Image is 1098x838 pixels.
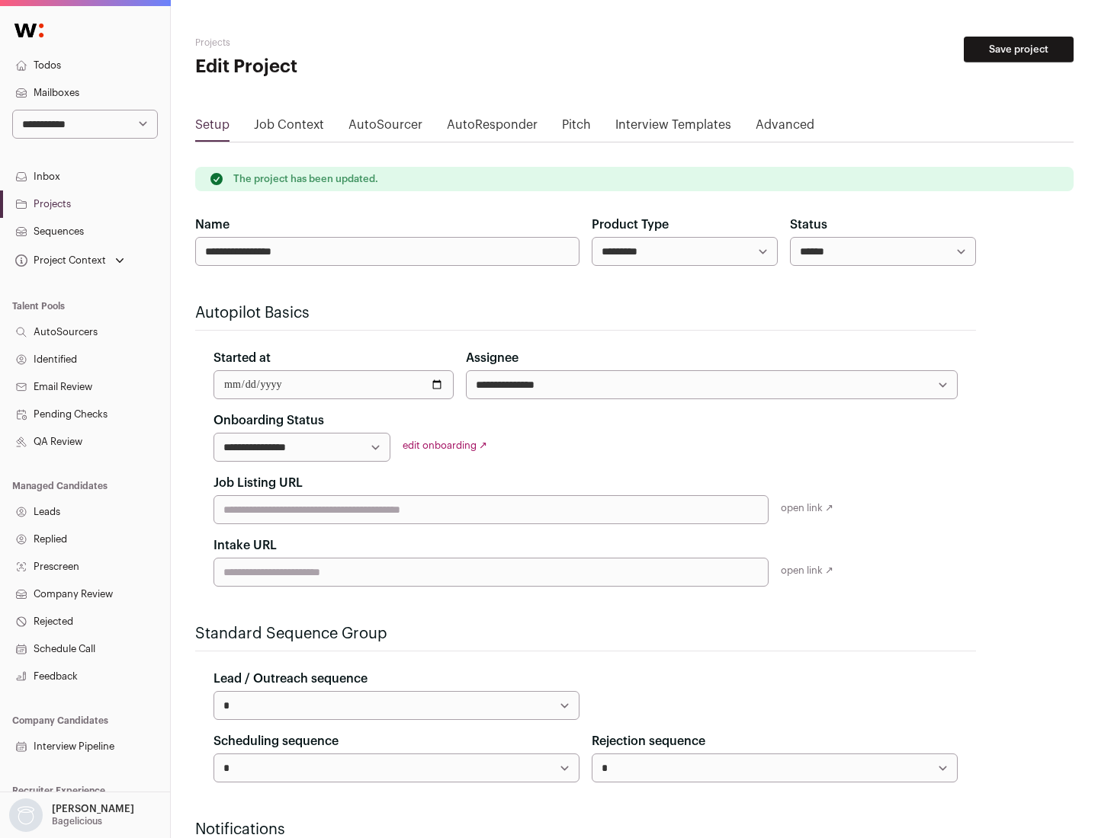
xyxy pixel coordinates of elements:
a: AutoResponder [447,116,538,140]
label: Lead / Outreach sequence [213,670,368,688]
img: nopic.png [9,798,43,832]
button: Save project [964,37,1074,62]
label: Job Listing URL [213,474,303,492]
label: Product Type [592,216,669,234]
a: Pitch [562,116,591,140]
a: Interview Templates [615,116,731,140]
label: Rejection sequence [592,732,705,750]
label: Intake URL [213,536,277,555]
p: The project has been updated. [233,173,378,185]
a: Advanced [756,116,814,140]
label: Name [195,216,230,234]
h2: Autopilot Basics [195,302,976,324]
button: Open dropdown [12,250,127,271]
h1: Edit Project [195,55,488,79]
div: Project Context [12,254,106,267]
a: AutoSourcer [348,116,422,140]
h2: Standard Sequence Group [195,623,976,644]
button: Open dropdown [6,798,137,832]
label: Status [790,216,827,234]
h2: Projects [195,37,488,49]
label: Started at [213,349,271,367]
a: edit onboarding ↗ [403,440,487,450]
a: Job Context [254,116,324,140]
label: Assignee [466,349,518,367]
img: Wellfound [6,15,52,46]
label: Onboarding Status [213,411,324,430]
p: [PERSON_NAME] [52,803,134,815]
a: Setup [195,116,230,140]
p: Bagelicious [52,815,102,827]
label: Scheduling sequence [213,732,339,750]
